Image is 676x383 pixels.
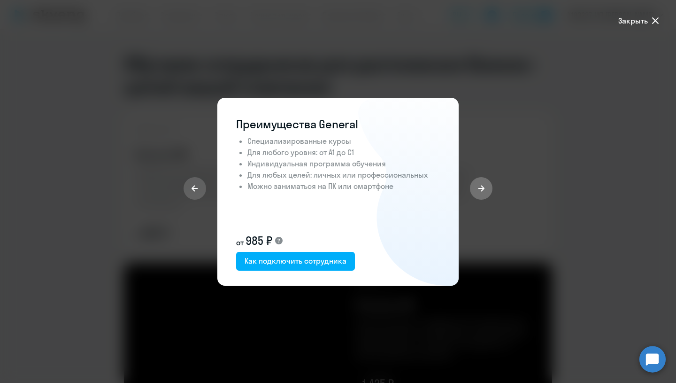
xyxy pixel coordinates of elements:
[236,252,355,271] button: Как подключить сотрудника
[245,255,346,266] div: Как подключить сотрудника
[618,15,648,26] span: Закрыть
[246,233,272,248] span: 985 ₽
[236,237,244,248] small: от
[247,147,440,158] li: Для любого уровня: от А1 до С1
[319,117,358,131] span: General
[358,98,459,286] img: product-background-1.svg
[247,169,440,180] li: Для любых целей: личных или профессиональных
[247,135,440,147] li: Специализированные курсы
[247,158,440,169] li: Индивидуальная программа обучения
[247,180,440,192] li: Можно заниматься на ПК или смартфоне
[236,117,316,131] span: Преимущества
